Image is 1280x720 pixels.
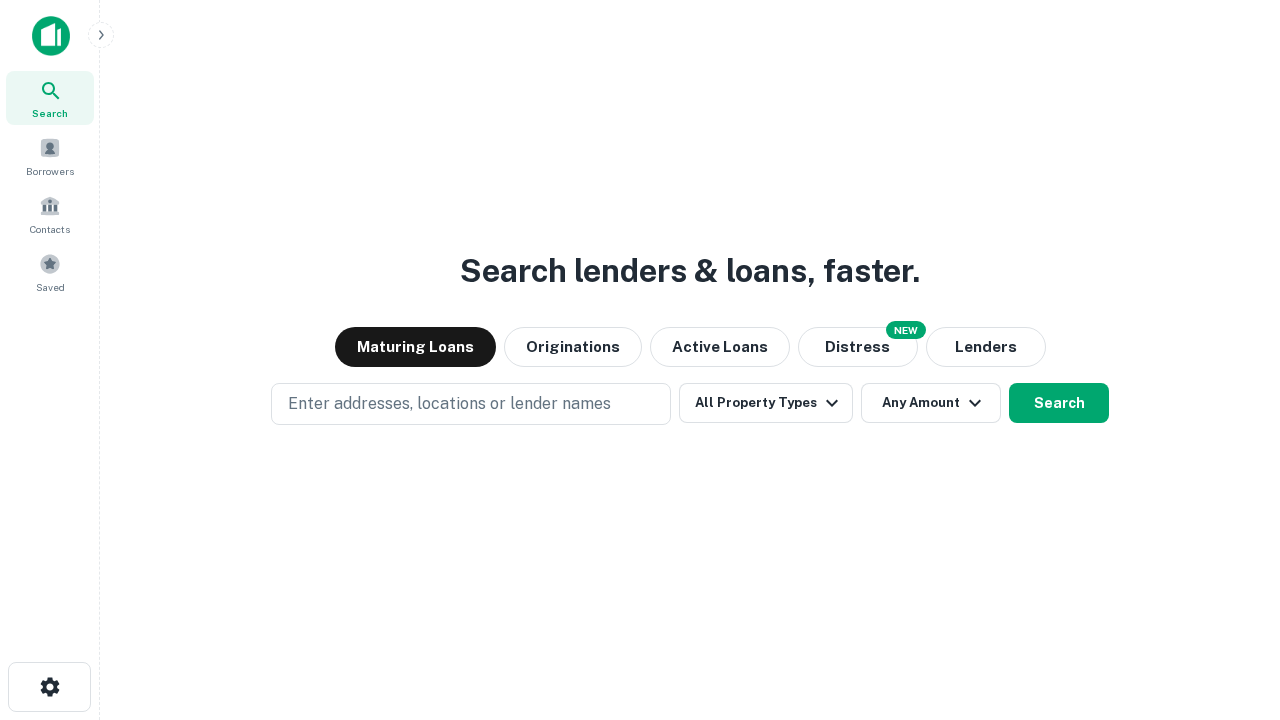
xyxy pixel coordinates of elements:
[30,221,70,237] span: Contacts
[6,187,94,241] a: Contacts
[335,327,496,367] button: Maturing Loans
[32,16,70,56] img: capitalize-icon.png
[6,245,94,299] a: Saved
[26,163,74,179] span: Borrowers
[36,279,65,295] span: Saved
[1009,383,1109,423] button: Search
[288,392,611,416] p: Enter addresses, locations or lender names
[1180,560,1280,656] iframe: Chat Widget
[798,327,918,367] button: Search distressed loans with lien and other non-mortgage details.
[650,327,790,367] button: Active Loans
[6,129,94,183] a: Borrowers
[861,383,1001,423] button: Any Amount
[32,105,68,121] span: Search
[271,383,671,425] button: Enter addresses, locations or lender names
[460,247,920,295] h3: Search lenders & loans, faster.
[679,383,853,423] button: All Property Types
[926,327,1046,367] button: Lenders
[886,321,926,339] div: NEW
[6,71,94,125] a: Search
[504,327,642,367] button: Originations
